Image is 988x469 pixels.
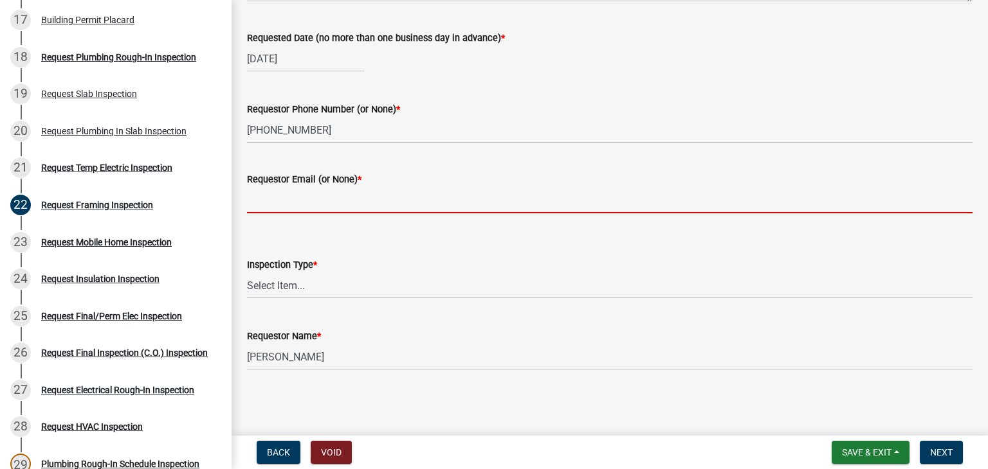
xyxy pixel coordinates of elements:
label: Requested Date (no more than one business day in advance) [247,34,505,43]
span: Back [267,447,290,457]
div: 23 [10,232,31,252]
label: Inspection Type [247,261,317,270]
div: Request Plumbing In Slab Inspection [41,127,187,136]
div: Plumbing Rough-In Schedule Inspection [41,459,199,468]
div: Request Framing Inspection [41,200,153,209]
button: Back [257,441,300,464]
div: Request Temp Electric Inspection [41,163,172,172]
label: Requestor Name [247,332,321,341]
div: 17 [10,10,31,30]
div: Request Final/Perm Elec Inspection [41,312,182,321]
button: Save & Exit [832,441,910,464]
div: Request Mobile Home Inspection [41,238,172,247]
span: Save & Exit [842,447,892,457]
div: 21 [10,157,31,178]
button: Void [311,441,352,464]
div: Request Electrical Rough-In Inspection [41,385,194,394]
div: 28 [10,416,31,437]
input: mm/dd/yyyy [247,46,365,72]
div: Request Final Inspection (C.O.) Inspection [41,348,208,357]
div: 19 [10,84,31,104]
div: 18 [10,47,31,67]
div: 20 [10,121,31,141]
div: 24 [10,269,31,289]
div: 25 [10,306,31,326]
div: Request HVAC Inspection [41,422,143,431]
div: Building Permit Placard [41,15,134,24]
div: Request Slab Inspection [41,89,137,98]
span: Next [930,447,953,457]
div: 26 [10,342,31,363]
button: Next [920,441,963,464]
div: 22 [10,195,31,215]
label: Requestor Phone Number (or None) [247,105,400,114]
div: Request Insulation Inspection [41,274,160,283]
div: Request Plumbing Rough-In Inspection [41,53,196,62]
label: Requestor Email (or None) [247,175,361,184]
div: 27 [10,380,31,400]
